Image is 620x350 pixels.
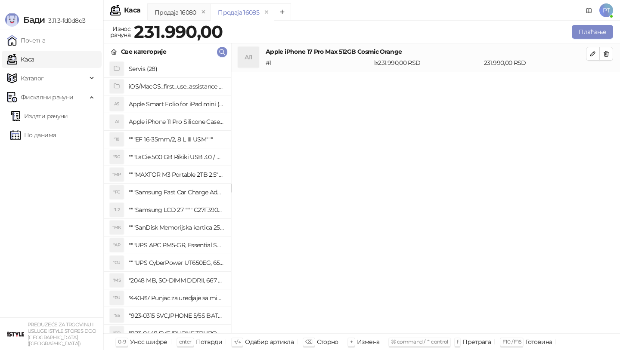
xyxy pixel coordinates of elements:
[179,338,192,345] span: enter
[129,80,224,93] h4: iOS/MacOS_first_use_assistance (4)
[110,132,124,146] div: "18
[134,21,223,42] strong: 231.990,00
[129,273,224,287] h4: "2048 MB, SO-DIMM DDRII, 667 MHz, Napajanje 1,8 0,1 V, Latencija CL5"
[129,168,224,181] h4: """MAXTOR M3 Portable 2TB 2.5"""" crni eksterni hard disk HX-M201TCB/GM"""
[121,47,166,56] div: Све категорије
[238,47,259,68] div: AI1
[274,3,291,21] button: Add tab
[108,23,132,40] div: Износ рачуна
[110,150,124,164] div: "5G
[525,336,552,347] div: Готовина
[129,309,224,322] h4: "923-0315 SVC,IPHONE 5/5S BATTERY REMOVAL TRAY Držač za iPhone sa kojim se otvara display
[599,3,613,17] span: PT
[129,256,224,270] h4: """UPS CyberPower UT650EG, 650VA/360W , line-int., s_uko, desktop"""
[482,58,588,68] div: 231.990,00 RSD
[129,326,224,340] h4: "923-0448 SVC,IPHONE,TOURQUE DRIVER KIT .65KGF- CM Šrafciger "
[129,97,224,111] h4: Apple Smart Folio for iPad mini (A17 Pro) - Sage
[266,47,586,56] h4: Apple iPhone 17 Pro Max 512GB Cosmic Orange
[110,185,124,199] div: "FC
[23,15,45,25] span: Бади
[196,336,223,347] div: Потврди
[110,273,124,287] div: "MS
[261,9,272,16] button: remove
[110,309,124,322] div: "S5
[129,203,224,217] h4: """Samsung LCD 27"""" C27F390FHUXEN"""
[110,326,124,340] div: "SD
[10,107,68,125] a: Издати рачуни
[155,8,196,17] div: Продаја 16080
[45,17,85,25] span: 3.11.3-fd0d8d3
[7,32,46,49] a: Почетна
[110,168,124,181] div: "MP
[10,126,56,144] a: По данима
[130,336,167,347] div: Унос шифре
[129,291,224,305] h4: "440-87 Punjac za uredjaje sa micro USB portom 4/1, Stand."
[218,8,259,17] div: Продаја 16085
[372,58,482,68] div: 1 x 231.990,00 RSD
[7,325,24,343] img: 64x64-companyLogo-77b92cf4-9946-4f36-9751-bf7bb5fd2c7d.png
[21,89,73,106] span: Фискални рачуни
[110,115,124,129] div: AI
[502,338,521,345] span: F10 / F16
[129,62,224,76] h4: Servis (28)
[110,256,124,270] div: "CU
[129,132,224,146] h4: """EF 16-35mm/2, 8 L III USM"""
[110,238,124,252] div: "AP
[457,338,458,345] span: f
[391,338,448,345] span: ⌘ command / ⌃ control
[129,185,224,199] h4: """Samsung Fast Car Charge Adapter, brzi auto punja_, boja crna"""
[5,13,19,27] img: Logo
[110,97,124,111] div: AS
[234,338,241,345] span: ↑/↓
[350,338,353,345] span: +
[317,336,338,347] div: Сторно
[104,60,231,333] div: grid
[129,115,224,129] h4: Apple iPhone 11 Pro Silicone Case - Black
[124,7,140,14] div: Каса
[462,336,491,347] div: Претрага
[110,221,124,234] div: "MK
[572,25,613,39] button: Плаћање
[110,291,124,305] div: "PU
[129,150,224,164] h4: """LaCie 500 GB Rikiki USB 3.0 / Ultra Compact & Resistant aluminum / USB 3.0 / 2.5"""""""
[110,203,124,217] div: "L2
[129,221,224,234] h4: """SanDisk Memorijska kartica 256GB microSDXC sa SD adapterom SDSQXA1-256G-GN6MA - Extreme PLUS, ...
[305,338,312,345] span: ⌫
[28,322,96,347] small: PREDUZEĆE ZA TRGOVINU I USLUGE ISTYLE STORES DOO [GEOGRAPHIC_DATA] ([GEOGRAPHIC_DATA])
[129,238,224,252] h4: """UPS APC PM5-GR, Essential Surge Arrest,5 utic_nica"""
[118,338,126,345] span: 0-9
[357,336,379,347] div: Измена
[264,58,372,68] div: # 1
[21,70,44,87] span: Каталог
[198,9,209,16] button: remove
[245,336,294,347] div: Одабир артикла
[582,3,596,17] a: Документација
[7,51,34,68] a: Каса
